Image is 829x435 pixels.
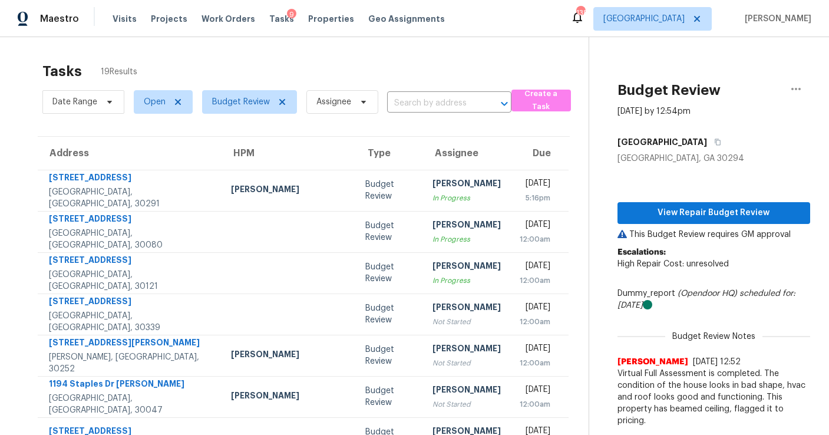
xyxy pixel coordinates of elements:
i: scheduled for: [DATE] [617,289,795,309]
span: 19 Results [101,66,137,78]
div: [GEOGRAPHIC_DATA], [GEOGRAPHIC_DATA], 30080 [49,228,212,251]
div: [PERSON_NAME] [231,183,346,198]
div: In Progress [432,275,501,286]
div: 12:00am [520,398,551,410]
div: 12:00am [520,233,551,245]
span: High Repair Cost: unresolved [617,260,729,268]
div: [STREET_ADDRESS] [49,213,212,228]
div: [PERSON_NAME] [432,260,501,275]
div: [DATE] [520,260,551,275]
span: Geo Assignments [368,13,445,25]
div: [PERSON_NAME], [GEOGRAPHIC_DATA], 30252 [49,351,212,375]
button: Create a Task [511,90,570,111]
button: Copy Address [707,131,723,153]
div: In Progress [432,192,501,204]
div: [GEOGRAPHIC_DATA], [GEOGRAPHIC_DATA], 30121 [49,269,212,292]
div: [STREET_ADDRESS] [49,172,212,186]
div: [PERSON_NAME] [231,390,346,404]
span: Create a Task [517,87,564,114]
div: [DATE] [520,177,551,192]
div: 12:00am [520,357,551,369]
div: [DATE] [520,301,551,316]
div: Not Started [432,316,501,328]
th: Due [510,137,569,170]
div: 5:16pm [520,192,551,204]
div: Not Started [432,398,501,410]
span: Open [144,96,166,108]
b: Escalations: [617,248,666,256]
div: [GEOGRAPHIC_DATA], [GEOGRAPHIC_DATA], 30291 [49,186,212,210]
span: [PERSON_NAME] [617,356,688,368]
div: [GEOGRAPHIC_DATA], [GEOGRAPHIC_DATA], 30339 [49,310,212,334]
div: [PERSON_NAME] [231,348,346,363]
span: [GEOGRAPHIC_DATA] [603,13,685,25]
span: Tasks [269,15,294,23]
div: Dummy_report [617,288,810,311]
th: Type [356,137,423,170]
span: Budget Review Notes [665,331,762,342]
span: [DATE] 12:52 [693,358,741,366]
span: [PERSON_NAME] [740,13,811,25]
div: [GEOGRAPHIC_DATA], [GEOGRAPHIC_DATA], 30047 [49,393,212,416]
div: [GEOGRAPHIC_DATA], GA 30294 [617,153,810,164]
th: HPM [222,137,356,170]
div: [PERSON_NAME] [432,342,501,357]
h5: [GEOGRAPHIC_DATA] [617,136,707,148]
span: Projects [151,13,187,25]
div: [PERSON_NAME] [432,177,501,192]
i: (Opendoor HQ) [678,289,737,298]
div: Budget Review [365,344,414,367]
span: View Repair Budget Review [627,206,801,220]
span: Work Orders [202,13,255,25]
div: 12:00am [520,275,551,286]
th: Assignee [423,137,510,170]
h2: Tasks [42,65,82,77]
span: Virtual Full Assessment is completed. The condition of the house looks in bad shape, hvac and roo... [617,368,810,427]
h2: Budget Review [617,84,721,96]
div: [DATE] [520,342,551,357]
span: Assignee [316,96,351,108]
div: [PERSON_NAME] [432,219,501,233]
button: View Repair Budget Review [617,202,810,224]
p: This Budget Review requires GM approval [617,229,810,240]
span: Visits [113,13,137,25]
div: Budget Review [365,385,414,408]
div: [DATE] [520,219,551,233]
div: [DATE] [520,384,551,398]
div: 138 [576,7,584,19]
div: Budget Review [365,220,414,243]
div: [PERSON_NAME] [432,384,501,398]
div: 1194 Staples Dr [PERSON_NAME] [49,378,212,393]
div: 9 [287,9,296,21]
div: [DATE] by 12:54pm [617,106,691,117]
div: Not Started [432,357,501,369]
div: 12:00am [520,316,551,328]
div: Budget Review [365,302,414,326]
div: [STREET_ADDRESS][PERSON_NAME] [49,337,212,351]
span: Date Range [52,96,97,108]
div: [PERSON_NAME] [432,301,501,316]
div: Budget Review [365,179,414,202]
input: Search by address [387,94,478,113]
div: Budget Review [365,261,414,285]
span: Properties [308,13,354,25]
button: Open [496,95,513,112]
span: Maestro [40,13,79,25]
th: Address [38,137,222,170]
span: Budget Review [212,96,270,108]
div: [STREET_ADDRESS] [49,295,212,310]
div: In Progress [432,233,501,245]
div: [STREET_ADDRESS] [49,254,212,269]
